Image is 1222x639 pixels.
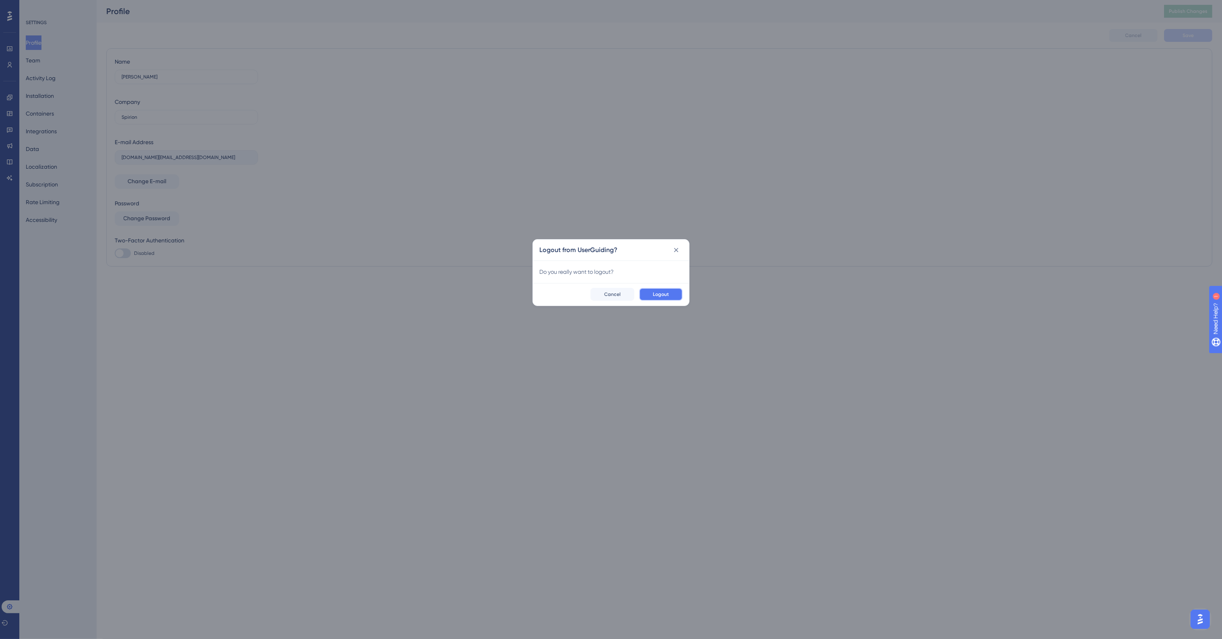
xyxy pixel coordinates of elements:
[1188,607,1212,631] iframe: UserGuiding AI Assistant Launcher
[604,291,621,298] span: Cancel
[56,4,58,10] div: 1
[539,267,683,277] div: Do you really want to logout?
[19,2,50,12] span: Need Help?
[653,291,669,298] span: Logout
[539,245,617,255] h2: Logout from UserGuiding?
